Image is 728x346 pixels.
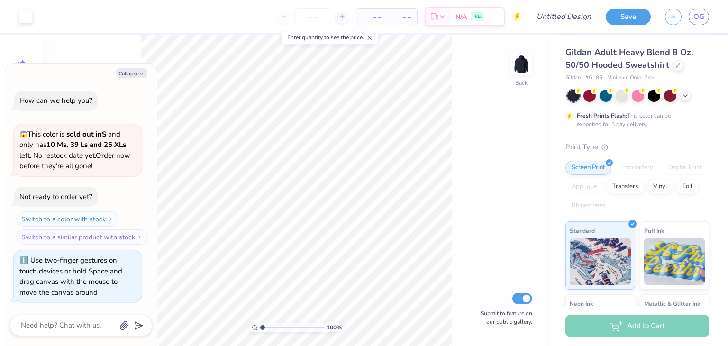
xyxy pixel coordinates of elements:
label: Submit to feature on our public gallery. [475,309,532,326]
div: Rhinestones [565,199,611,213]
img: Back [512,55,531,74]
span: Neon Ink [570,299,593,309]
div: Applique [565,180,603,194]
a: OG [689,9,709,25]
span: FREE [473,13,482,20]
div: This color can be expedited for 5 day delivery. [577,111,693,128]
input: Untitled Design [529,7,599,26]
span: Gildan Adult Heavy Blend 8 Oz. 50/50 Hooded Sweatshirt [565,46,693,71]
div: Transfers [606,180,644,194]
input: – – [294,8,331,25]
span: Minimum Order: 24 + [607,74,655,82]
div: Not ready to order yet? [19,192,92,201]
img: Switch to a color with stock [108,216,113,222]
span: Puff Ink [644,226,664,236]
img: Standard [570,238,631,285]
span: Metallic & Glitter Ink [644,299,700,309]
span: – – [362,12,381,22]
span: N/A [455,12,467,22]
span: 😱 [19,130,27,139]
div: Screen Print [565,161,611,175]
span: Standard [570,226,595,236]
img: Puff Ink [644,238,705,285]
button: Save [606,9,651,25]
span: 100 % [327,323,342,332]
div: Print Type [565,142,709,153]
span: This color is and only has left . No restock date yet. Order now before they're all gone! [19,129,130,171]
div: Enter quantity to see the price. [282,31,378,44]
div: Foil [676,180,699,194]
img: Switch to a similar product with stock [137,234,143,240]
strong: Fresh Prints Flash: [577,112,627,119]
span: Gildan [565,74,581,82]
span: # G185 [585,74,602,82]
span: OG [693,11,704,22]
div: How can we help you? [19,96,92,105]
strong: sold out in S [66,129,106,139]
span: – – [392,12,411,22]
strong: 10 Ms, 39 Ls and 25 XLs [46,140,126,149]
button: Switch to a similar product with stock [16,229,148,245]
div: Vinyl [647,180,673,194]
button: Switch to a color with stock [16,211,118,227]
button: Collapse [116,68,147,78]
div: Embroidery [614,161,659,175]
div: Back [515,79,528,87]
div: Use two-finger gestures on touch devices or hold Space and drag canvas with the mouse to move the... [19,255,122,297]
div: Digital Print [662,161,708,175]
